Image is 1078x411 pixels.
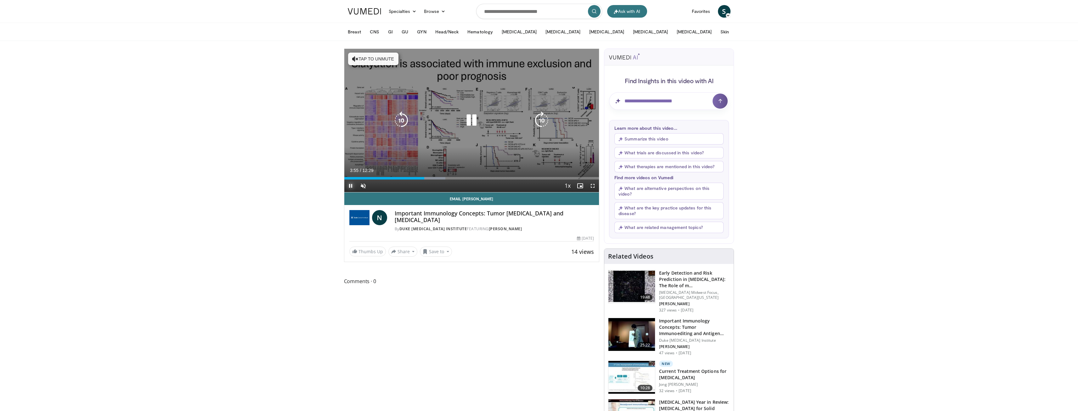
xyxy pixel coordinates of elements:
button: Tap to unmute [348,53,398,65]
button: What trials are discussed in this video? [614,147,724,158]
input: Question for AI [609,92,729,110]
p: Learn more about this video... [614,125,724,131]
button: Enable picture-in-picture mode [574,180,586,192]
button: GU [398,26,412,38]
button: What are related management topics? [614,222,724,233]
span: 25:22 [638,342,653,348]
button: [MEDICAL_DATA] [498,26,540,38]
h4: Important Immunology Concepts: Tumor [MEDICAL_DATA] and [MEDICAL_DATA] [395,210,594,224]
div: · [678,308,680,313]
button: GYN [413,26,430,38]
div: By FEATURING [395,226,594,232]
img: 8ce2b8e4-9323-4dd1-9de9-43f72571402c.150x105_q85_crop-smart_upscale.jpg [608,270,655,303]
h4: Find Insights in this video with AI [609,77,729,85]
p: [DATE] [679,388,691,393]
div: Progress Bar [344,177,599,180]
p: 47 views [659,351,674,356]
span: 19:48 [638,294,653,300]
span: / [360,168,361,173]
button: Summarize this video [614,133,724,145]
button: Pause [344,180,357,192]
a: Browse [420,5,449,18]
button: [MEDICAL_DATA] [673,26,715,38]
span: Comments 0 [344,277,600,285]
p: [DATE] [679,351,691,356]
p: [DATE] [681,308,693,313]
p: Duke [MEDICAL_DATA] Institute [659,338,730,343]
button: Share [388,247,418,257]
button: [MEDICAL_DATA] [542,26,584,38]
button: What therapies are mentioned in this video? [614,161,724,172]
span: 12:29 [362,168,373,173]
button: Unmute [357,180,370,192]
button: Head/Neck [432,26,463,38]
video-js: Video Player [344,49,599,192]
p: New [659,361,673,367]
a: 25:22 Important Immunology Concepts: Tumor Immunoediting and Antigen Prese… Duke [MEDICAL_DATA] I... [608,318,730,356]
img: VuMedi Logo [348,8,381,14]
img: dc368835-f99a-4c1c-b019-3021fd861fd3.150x105_q85_crop-smart_upscale.jpg [608,361,655,394]
a: 10:28 New Current Treatment Options for [MEDICAL_DATA] Jong [PERSON_NAME] 32 views · [DATE] [608,361,730,394]
h3: Current Treatment Options for [MEDICAL_DATA] [659,368,730,381]
input: Search topics, interventions [476,4,602,19]
p: [PERSON_NAME] [659,301,730,306]
button: What are the key practice updates for this disease? [614,202,724,219]
button: Breast [344,26,365,38]
span: 14 views [571,248,594,255]
button: GI [384,26,397,38]
h3: Important Immunology Concepts: Tumor Immunoediting and Antigen Prese… [659,318,730,337]
a: Favorites [688,5,714,18]
span: 3:55 [350,168,358,173]
button: Ask with AI [607,5,647,18]
h4: Related Videos [608,253,653,260]
button: [MEDICAL_DATA] [585,26,628,38]
p: 327 views [659,308,677,313]
a: Duke [MEDICAL_DATA] Institute [399,226,467,231]
button: Playback Rate [561,180,574,192]
button: [MEDICAL_DATA] [629,26,672,38]
a: [PERSON_NAME] [489,226,522,231]
button: Hematology [464,26,497,38]
a: N [372,210,387,225]
a: Specialties [385,5,420,18]
button: Skin [717,26,733,38]
div: [DATE] [577,236,594,241]
p: 32 views [659,388,674,393]
div: · [676,388,677,393]
a: 19:48 Early Detection and Risk Prediction in [MEDICAL_DATA]: The Role of m… [MEDICAL_DATA] Midwes... [608,270,730,313]
a: Thumbs Up [349,247,386,256]
p: [MEDICAL_DATA] Midwest Focus, [GEOGRAPHIC_DATA][US_STATE] [659,290,730,300]
div: · [676,351,677,356]
img: vumedi-ai-logo.svg [609,53,640,60]
h3: Early Detection and Risk Prediction in [MEDICAL_DATA]: The Role of m… [659,270,730,289]
span: 10:28 [638,385,653,391]
button: CNS [366,26,383,38]
p: Jong [PERSON_NAME] [659,382,730,387]
button: Save to [420,247,452,257]
a: Email [PERSON_NAME] [344,192,599,205]
p: Find more videos on Vumedi [614,175,724,180]
img: 77896dae-cd50-490b-b8a2-fd22613f4824.150x105_q85_crop-smart_upscale.jpg [608,318,655,351]
img: Duke Cancer Institute [349,210,370,225]
p: [PERSON_NAME] [659,344,730,349]
a: S [718,5,731,18]
button: What are alternative perspectives on this video? [614,183,724,200]
button: Fullscreen [586,180,599,192]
